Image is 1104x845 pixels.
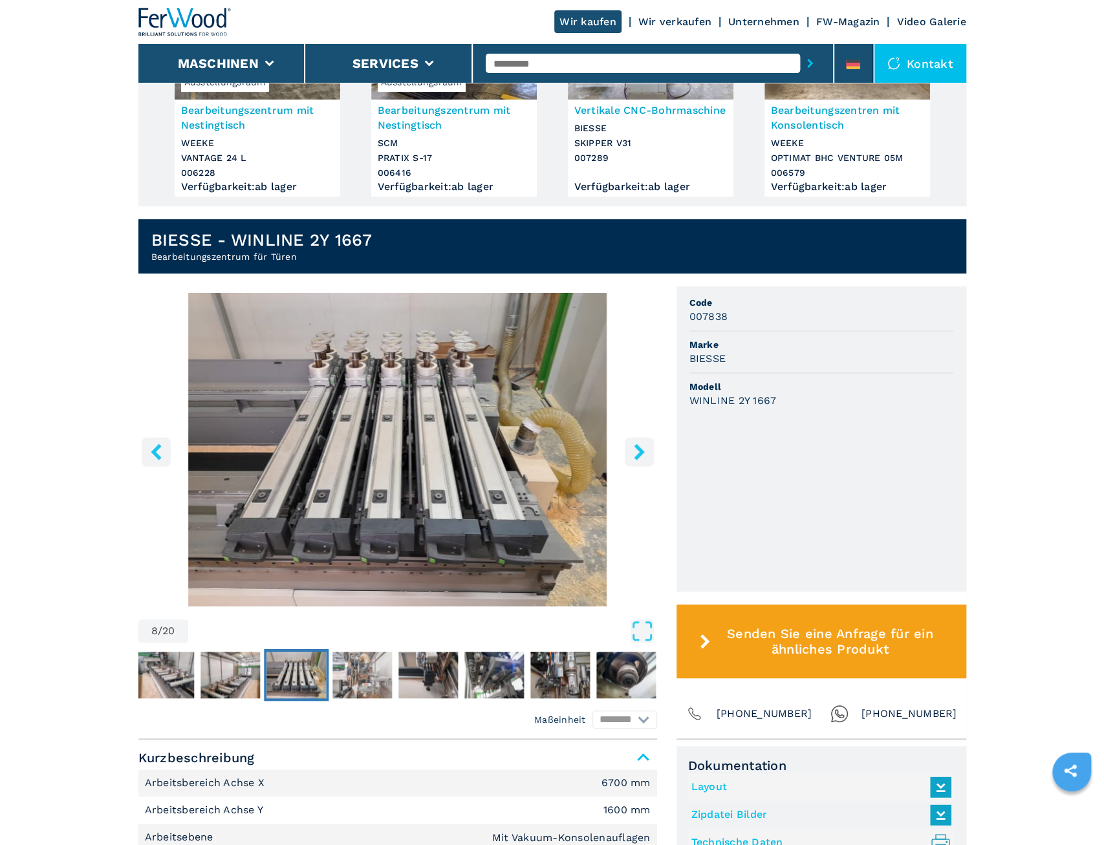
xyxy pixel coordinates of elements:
button: Go to Slide 10 [396,649,460,701]
img: Ferwood [138,8,232,36]
button: Go to Slide 11 [462,649,526,701]
img: Bearbeitungszentrum für Türen BIESSE WINLINE 2Y 1667 [138,293,657,606]
img: e056f9e9b8cafb76857066aeb641feb6 [332,652,392,698]
h3: WINLINE 2Y 1667 [689,393,777,408]
button: right-button [625,437,654,466]
img: Kontakt [887,57,900,70]
span: [PHONE_NUMBER] [861,705,957,723]
em: Mit Vakuum-Konsolenauflagen [492,833,651,843]
span: Marke [689,338,953,351]
div: Verfügbarkeit : ab lager [181,184,334,190]
h3: 007838 [689,309,728,324]
h3: BIESSE SKIPPER V31 007289 [574,121,727,166]
p: Arbeitsbereich Achse X [145,776,268,790]
h3: Bearbeitungszentrum mit Nestingtisch [378,103,530,133]
img: d09547505e565e392f68aa6f6f57b185 [200,652,260,698]
div: Kontakt [874,44,966,83]
span: Modell [689,380,953,393]
button: Go to Slide 13 [594,649,658,701]
h1: BIESSE - WINLINE 2Y 1667 [151,230,373,250]
img: a5900baed83fd98f95058d4dc722e024 [464,652,524,698]
p: Arbeitsbereich Achse Y [145,803,267,817]
em: 6700 mm [601,778,651,788]
h3: Vertikale CNC-Bohrmaschine [574,103,727,118]
h3: WEEKE OPTIMAT BHC VENTURE 05M 006579 [771,136,924,180]
h2: Bearbeitungszentrum für Türen [151,250,373,263]
p: Arbeitsebene [145,830,217,844]
img: 44d0a3b5e195389e31b5450027e6e82d [398,652,458,698]
em: 1600 mm [603,805,651,815]
button: Senden Sie eine Anfrage für ein ähnliches Produkt [676,604,966,678]
span: Senden Sie eine Anfrage für ein ähnliches Produkt [715,626,944,657]
img: a9f67cbd6e1e1ebd3ed158acf44ce761 [135,652,194,698]
a: FW-Magazin [816,16,880,28]
button: Open Fullscreen [191,619,654,643]
button: Go to Slide 8 [264,649,329,701]
a: Layout [691,776,945,798]
h3: WEEKE VANTAGE 24 L 006228 [181,136,334,180]
a: Bearbeitungszentren mit Konsolentisch WEEKE OPTIMAT BHC VENTURE 05M006579Bearbeitungszentren mit ... [764,3,930,197]
a: Video Galerie [896,16,966,28]
span: 8 [151,626,158,636]
h3: Bearbeitungszentren mit Konsolentisch [771,103,924,133]
img: bd309a6f023b94317fd7a6e281c4c1bb [530,652,590,698]
a: Unternehmen [728,16,799,28]
em: Maßeinheit [534,713,586,726]
button: Services [352,56,418,71]
img: 3eeb32219864b5bc3b84b60fc29801e7 [266,652,326,698]
div: Verfügbarkeit : ab lager [771,184,924,190]
span: Dokumentation [688,758,955,773]
div: Go to Slide 8 [138,293,657,606]
button: Maschinen [178,56,259,71]
span: 20 [162,626,175,636]
a: Bearbeitungszentrum mit Nestingtisch SCM PRATIX S-17Ausstellungsraum006416Bearbeitungszentrum mit... [371,3,537,197]
h3: BIESSE [689,351,726,366]
a: Bearbeitungszentrum mit Nestingtisch WEEKE VANTAGE 24 LAusstellungsraumGelegenheiten006228Bearbei... [175,3,340,197]
a: Wir verkaufen [638,16,711,28]
span: Kurzbeschreibung [138,746,657,769]
button: Go to Slide 12 [528,649,592,701]
img: Phone [686,705,704,723]
h3: Bearbeitungszentrum mit Nestingtisch [181,103,334,133]
div: Verfügbarkeit : ab lager [378,184,530,190]
button: Go to Slide 7 [198,649,263,701]
a: Zipdatei Bilder [691,804,945,826]
img: fd55a4bea1539d568dbf1c044d0abe41 [596,652,656,698]
h3: SCM PRATIX S-17 006416 [378,136,530,180]
div: Verfügbarkeit : ab lager [574,184,727,190]
button: left-button [142,437,171,466]
button: Go to Slide 9 [330,649,395,701]
a: Vertikale CNC-Bohrmaschine BIESSE SKIPPER V31007289Vertikale CNC-BohrmaschineBIESSESKIPPER V31007... [568,3,733,197]
a: sharethis [1054,754,1087,787]
span: [PHONE_NUMBER] [717,705,812,723]
iframe: Chat [1049,787,1094,835]
button: Go to Slide 6 [132,649,197,701]
button: submit-button [800,48,820,78]
span: Code [689,296,953,309]
img: Whatsapp [830,705,849,723]
span: / [158,626,162,636]
a: Wir kaufen [554,10,622,33]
